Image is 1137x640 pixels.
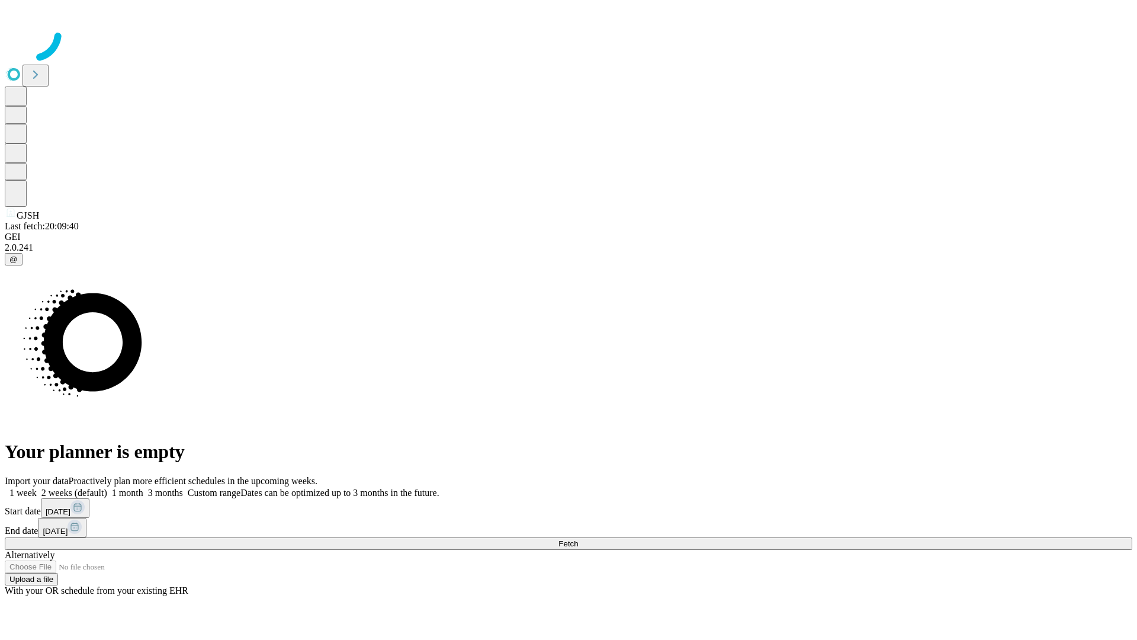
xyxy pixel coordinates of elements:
[5,550,54,560] span: Alternatively
[240,488,439,498] span: Dates can be optimized up to 3 months in the future.
[38,518,86,537] button: [DATE]
[69,476,317,486] span: Proactively plan more efficient schedules in the upcoming weeks.
[5,242,1132,253] div: 2.0.241
[188,488,240,498] span: Custom range
[5,498,1132,518] div: Start date
[5,441,1132,463] h1: Your planner is empty
[558,539,578,548] span: Fetch
[5,573,58,585] button: Upload a file
[5,221,79,231] span: Last fetch: 20:09:40
[5,518,1132,537] div: End date
[5,476,69,486] span: Import your data
[5,585,188,596] span: With your OR schedule from your existing EHR
[112,488,143,498] span: 1 month
[148,488,183,498] span: 3 months
[9,255,18,264] span: @
[43,527,68,536] span: [DATE]
[41,498,89,518] button: [DATE]
[17,210,39,220] span: GJSH
[41,488,107,498] span: 2 weeks (default)
[5,232,1132,242] div: GEI
[9,488,37,498] span: 1 week
[5,537,1132,550] button: Fetch
[5,253,23,265] button: @
[46,507,70,516] span: [DATE]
